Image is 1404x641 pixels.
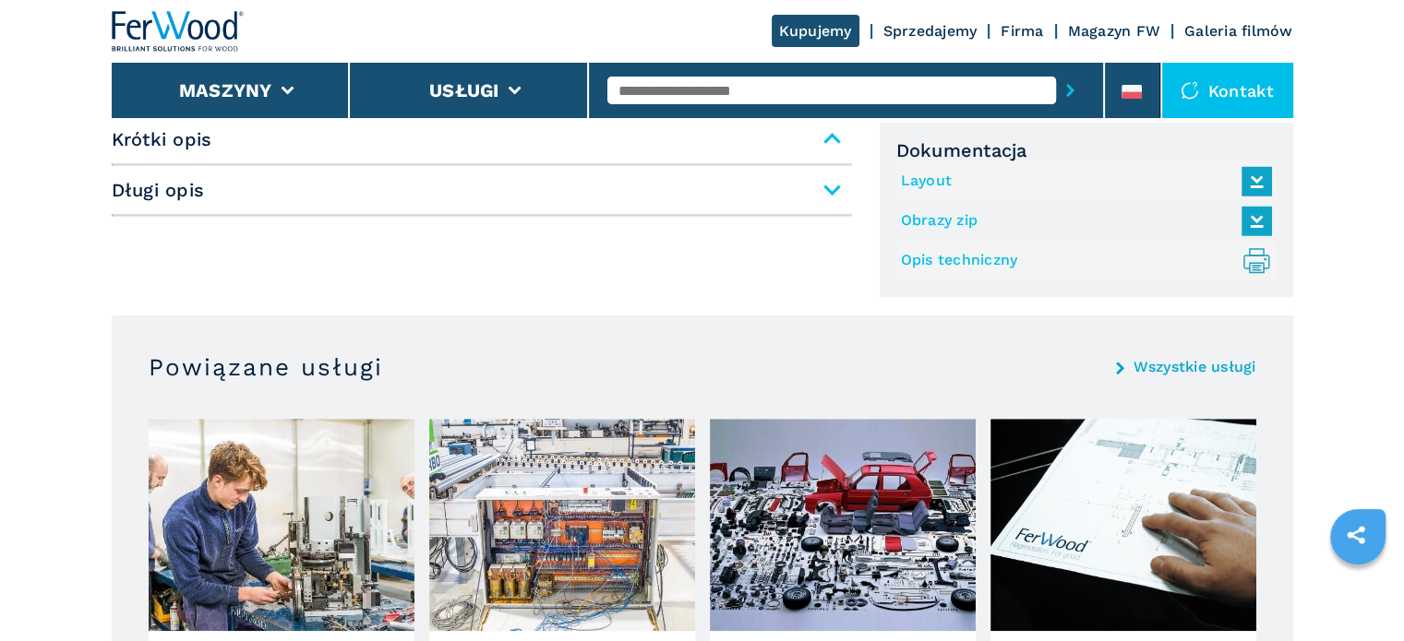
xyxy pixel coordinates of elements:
[990,419,1256,631] img: image
[896,139,1277,161] span: Dokumentacja
[901,206,1263,236] a: Obrazy zip
[710,419,976,631] img: image
[149,352,383,382] h3: Powiązane usługi
[772,15,859,47] a: Kupujemy
[1001,22,1043,40] a: Firma
[1162,63,1293,118] div: Kontakt
[112,123,852,156] span: Krótki opis
[112,11,245,52] img: Ferwood
[1184,22,1293,40] a: Galeria filmów
[883,22,978,40] a: Sprzedajemy
[429,79,499,101] button: Usługi
[179,79,272,101] button: Maszyny
[901,166,1263,196] a: Layout
[1333,512,1379,558] a: sharethis
[429,419,695,631] img: image
[1056,69,1085,112] button: submit-button
[901,245,1263,276] a: Opis techniczny
[149,419,414,631] img: image
[1134,360,1256,374] a: Wszystkie usługi
[1068,22,1161,40] a: Magazyn FW
[1181,81,1199,100] img: Kontakt
[1326,558,1390,627] iframe: Chat
[112,173,852,207] span: Długi opis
